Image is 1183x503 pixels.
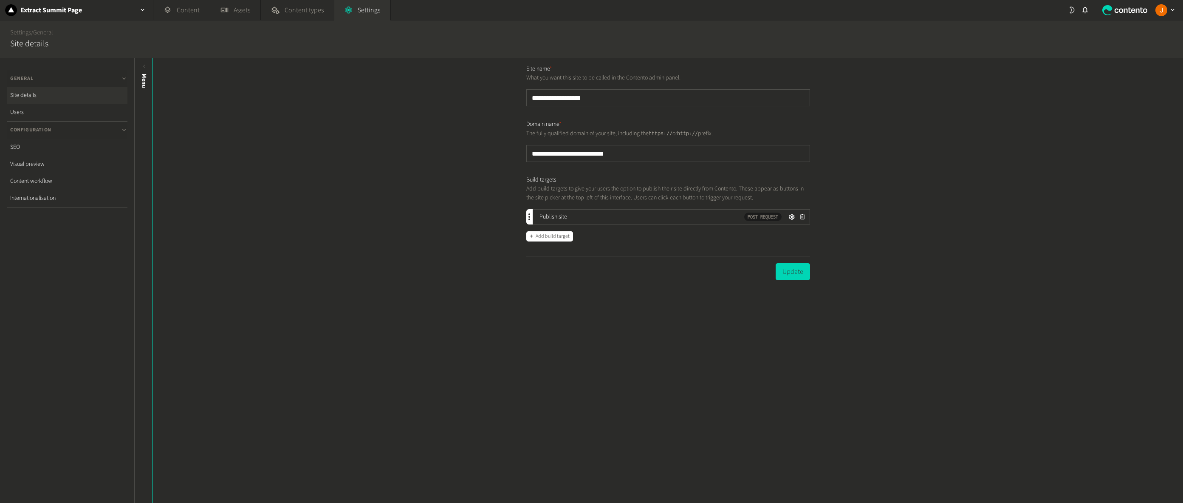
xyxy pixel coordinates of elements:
span: General [10,75,33,82]
span: General [33,28,53,37]
label: Domain name [526,120,562,129]
button: Update [776,263,810,280]
a: Settings [10,28,31,37]
code: POST Request [744,213,782,221]
img: Extract Summit Page [5,4,17,16]
p: The fully qualified domain of your site, including the or prefix. [526,129,810,138]
span: Settings [358,5,380,15]
img: Josu Escalada [1155,4,1167,16]
a: Content workflow [7,173,127,190]
span: / [31,28,33,37]
span: Menu [140,74,149,88]
a: Visual preview [7,156,127,173]
h2: Site details [10,37,48,50]
code: https:// [649,130,672,136]
span: Content types [285,5,324,15]
button: Add build target [526,231,573,242]
p: Add build targets to give your users the option to publish their site directly from Contento. The... [526,185,810,202]
label: Site name [526,65,552,74]
label: Build targets [526,176,556,185]
a: SEO [7,139,127,156]
span: Configuration [10,126,51,134]
a: Users [7,104,127,121]
span: Publish site [539,213,567,222]
a: Internationalisation [7,190,127,207]
a: Site details [7,87,127,104]
code: http:// [677,130,698,136]
h2: Extract Summit Page [20,5,82,15]
p: What you want this site to be called in the Contento admin panel. [526,74,810,82]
